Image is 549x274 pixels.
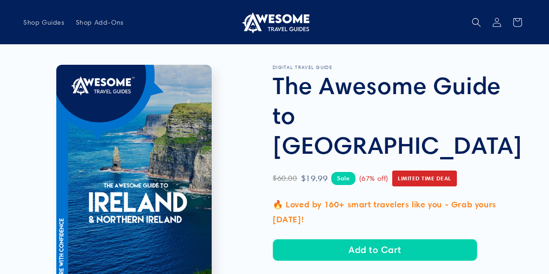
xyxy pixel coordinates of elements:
a: Awesome Travel Guides [236,7,313,37]
span: $60.00 [273,172,297,185]
h1: The Awesome Guide to [GEOGRAPHIC_DATA] [273,70,526,160]
button: Add to Cart [273,239,477,261]
a: Shop Guides [18,13,70,32]
a: Shop Add-Ons [70,13,129,32]
span: Sale [331,172,355,185]
span: (67% off) [359,172,388,185]
summary: Search [466,12,487,33]
span: Shop Add-Ons [76,18,124,27]
span: $19.99 [301,171,328,186]
span: Shop Guides [23,18,65,27]
p: DIGITAL TRAVEL GUIDE [273,65,526,70]
img: Awesome Travel Guides [240,11,309,34]
p: 🔥 Loved by 160+ smart travelers like you - Grab yours [DATE]! [273,197,526,227]
span: Limited Time Deal [392,171,457,186]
